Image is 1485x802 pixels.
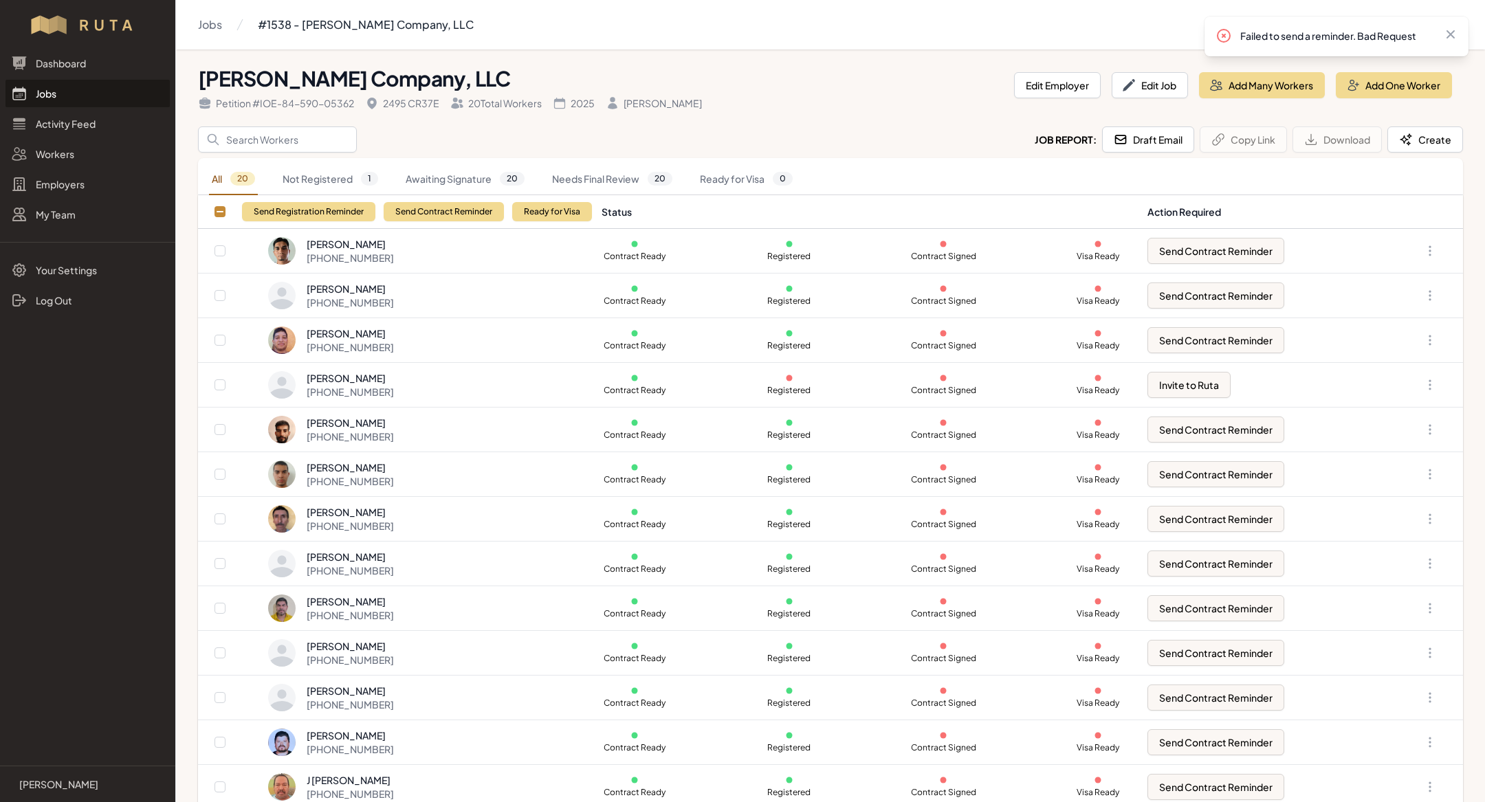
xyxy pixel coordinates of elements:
[307,728,394,742] div: [PERSON_NAME]
[307,550,394,564] div: [PERSON_NAME]
[910,430,976,441] p: Contract Signed
[1200,126,1287,153] button: Copy Link
[307,296,394,309] div: [PHONE_NUMBER]
[307,684,394,698] div: [PERSON_NAME]
[361,172,378,186] span: 1
[910,340,976,351] p: Contract Signed
[512,202,592,221] button: Ready for Visa
[1065,474,1131,485] p: Visa Ready
[307,460,394,474] div: [PERSON_NAME]
[1065,742,1131,753] p: Visa Ready
[280,164,381,195] a: Not Registered
[5,110,170,137] a: Activity Feed
[1147,327,1284,353] button: Send Contract Reminder
[1147,461,1284,487] button: Send Contract Reminder
[1336,72,1452,98] button: Add One Worker
[307,430,394,443] div: [PHONE_NUMBER]
[5,256,170,284] a: Your Settings
[756,340,822,351] p: Registered
[549,164,675,195] a: Needs Final Review
[1292,126,1382,153] button: Download
[602,296,668,307] p: Contract Ready
[1065,340,1131,351] p: Visa Ready
[1065,608,1131,619] p: Visa Ready
[307,608,394,622] div: [PHONE_NUMBER]
[1147,595,1284,621] button: Send Contract Reminder
[1065,653,1131,664] p: Visa Ready
[1065,251,1131,262] p: Visa Ready
[198,11,474,38] nav: Breadcrumb
[307,371,394,385] div: [PERSON_NAME]
[1147,729,1284,755] button: Send Contract Reminder
[1147,774,1284,800] button: Send Contract Reminder
[602,474,668,485] p: Contract Ready
[1112,72,1188,98] button: Edit Job
[450,96,542,110] div: 20 Total Workers
[910,608,976,619] p: Contract Signed
[5,287,170,314] a: Log Out
[307,787,394,801] div: [PHONE_NUMBER]
[697,164,795,195] a: Ready for Visa
[1147,416,1284,443] button: Send Contract Reminder
[910,296,976,307] p: Contract Signed
[756,296,822,307] p: Registered
[756,519,822,530] p: Registered
[756,742,822,753] p: Registered
[756,787,822,798] p: Registered
[606,96,702,110] div: [PERSON_NAME]
[307,653,394,667] div: [PHONE_NUMBER]
[198,11,222,38] a: Jobs
[910,519,976,530] p: Contract Signed
[5,140,170,168] a: Workers
[307,742,394,756] div: [PHONE_NUMBER]
[756,251,822,262] p: Registered
[1065,564,1131,575] p: Visa Ready
[307,282,394,296] div: [PERSON_NAME]
[1147,640,1284,666] button: Send Contract Reminder
[602,698,668,709] p: Contract Ready
[756,608,822,619] p: Registered
[756,698,822,709] p: Registered
[198,66,1003,91] h1: [PERSON_NAME] Company, LLC
[910,385,976,396] p: Contract Signed
[910,787,976,798] p: Contract Signed
[602,340,668,351] p: Contract Ready
[910,698,976,709] p: Contract Signed
[910,742,976,753] p: Contract Signed
[307,326,394,340] div: [PERSON_NAME]
[1147,238,1284,264] button: Send Contract Reminder
[307,416,394,430] div: [PERSON_NAME]
[242,202,375,221] button: Send Registration Reminder
[756,385,822,396] p: Registered
[602,251,668,262] p: Contract Ready
[1065,430,1131,441] p: Visa Ready
[593,195,1139,229] th: Status
[5,49,170,77] a: Dashboard
[307,505,394,519] div: [PERSON_NAME]
[756,564,822,575] p: Registered
[307,385,394,399] div: [PHONE_NUMBER]
[230,172,255,186] span: 20
[602,519,668,530] p: Contract Ready
[307,564,394,577] div: [PHONE_NUMBER]
[1065,296,1131,307] p: Visa Ready
[5,201,170,228] a: My Team
[1147,506,1284,532] button: Send Contract Reminder
[307,251,394,265] div: [PHONE_NUMBER]
[365,96,439,110] div: 2495 CR37E
[198,164,1463,195] nav: Tabs
[307,698,394,711] div: [PHONE_NUMBER]
[307,639,394,653] div: [PERSON_NAME]
[1147,372,1231,398] button: Invite to Ruta
[602,653,668,664] p: Contract Ready
[910,653,976,664] p: Contract Signed
[756,653,822,664] p: Registered
[910,564,976,575] p: Contract Signed
[1102,126,1194,153] button: Draft Email
[602,608,668,619] p: Contract Ready
[403,164,527,195] a: Awaiting Signature
[5,170,170,198] a: Employers
[553,96,595,110] div: 2025
[198,96,354,110] div: Petition # IOE-84-590-05362
[1387,126,1463,153] button: Create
